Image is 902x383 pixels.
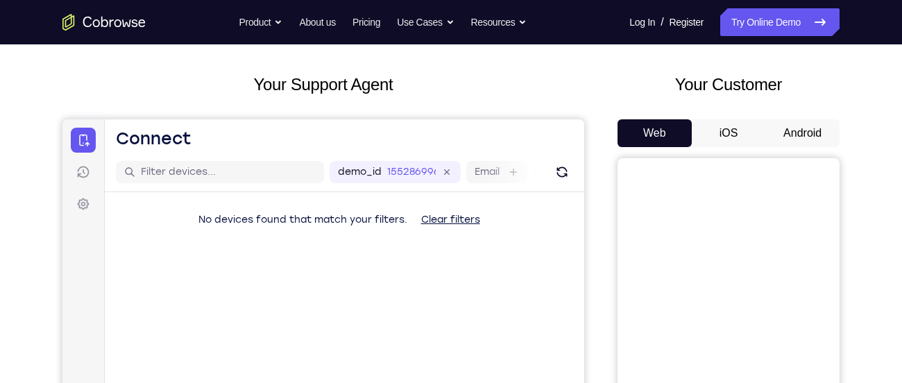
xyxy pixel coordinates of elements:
[397,8,454,36] button: Use Cases
[62,72,584,97] h2: Your Support Agent
[471,8,527,36] button: Resources
[670,8,704,36] a: Register
[661,14,663,31] span: /
[692,119,766,147] button: iOS
[765,119,840,147] button: Android
[618,119,692,147] button: Web
[299,8,335,36] a: About us
[352,8,380,36] a: Pricing
[62,14,146,31] a: Go to the home page
[239,8,283,36] button: Product
[720,8,840,36] a: Try Online Demo
[618,72,840,97] h2: Your Customer
[629,8,655,36] a: Log In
